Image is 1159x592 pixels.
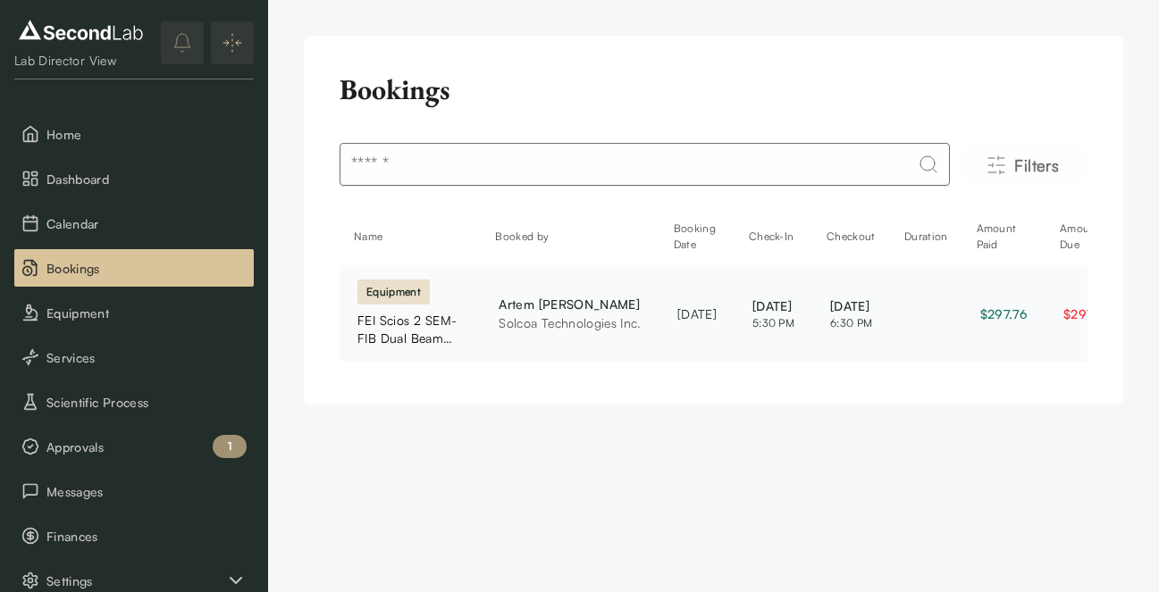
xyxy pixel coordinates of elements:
[161,21,204,64] button: notifications
[659,215,735,258] th: Booking Date
[357,312,463,347] div: FEI Scios 2 SEM-FIB Dual Beam (EDX/EBSD/Aztec)
[14,16,147,45] img: logo
[14,294,254,331] button: Equipment
[46,393,247,412] span: Scientific Process
[980,306,1028,321] span: $297.76
[357,279,463,347] a: equipmentFEI Scios 2 SEM-FIB Dual Beam (EDX/EBSD/Aztec)
[340,215,481,258] th: Name
[14,115,254,153] button: Home
[752,315,794,331] span: 5:30 PM
[830,296,872,315] span: [DATE]
[830,315,872,331] span: 6:30 PM
[957,146,1088,185] button: Filters
[14,52,147,70] div: Lab Director View
[46,125,247,144] span: Home
[1063,306,1111,321] span: $297.76
[211,21,254,64] button: Expand/Collapse sidebar
[46,259,247,278] span: Bookings
[14,428,254,465] button: Approvals
[890,215,962,258] th: Duration
[340,71,450,107] h2: Bookings
[735,215,812,258] th: Check-In
[14,338,254,376] button: Services
[46,214,247,233] span: Calendar
[46,348,247,367] span: Services
[812,215,890,258] th: Checkout
[213,435,247,458] div: 1
[46,170,247,188] span: Dashboard
[1014,153,1059,178] span: Filters
[46,304,247,322] span: Equipment
[14,383,254,421] button: Scientific Process
[46,438,247,456] span: Approvals
[677,304,717,323] div: [DATE]
[481,215,659,258] th: Booked by
[357,279,430,304] div: equipment
[752,296,794,315] span: [DATE]
[499,313,641,332] div: Solcoa Technologies Inc.
[499,295,641,313] div: Artem [PERSON_NAME]
[14,204,254,242] button: Calendar
[14,160,254,197] button: Dashboard
[1046,215,1129,258] th: Amount Due
[962,215,1046,258] th: Amount Paid
[14,249,254,287] button: Bookings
